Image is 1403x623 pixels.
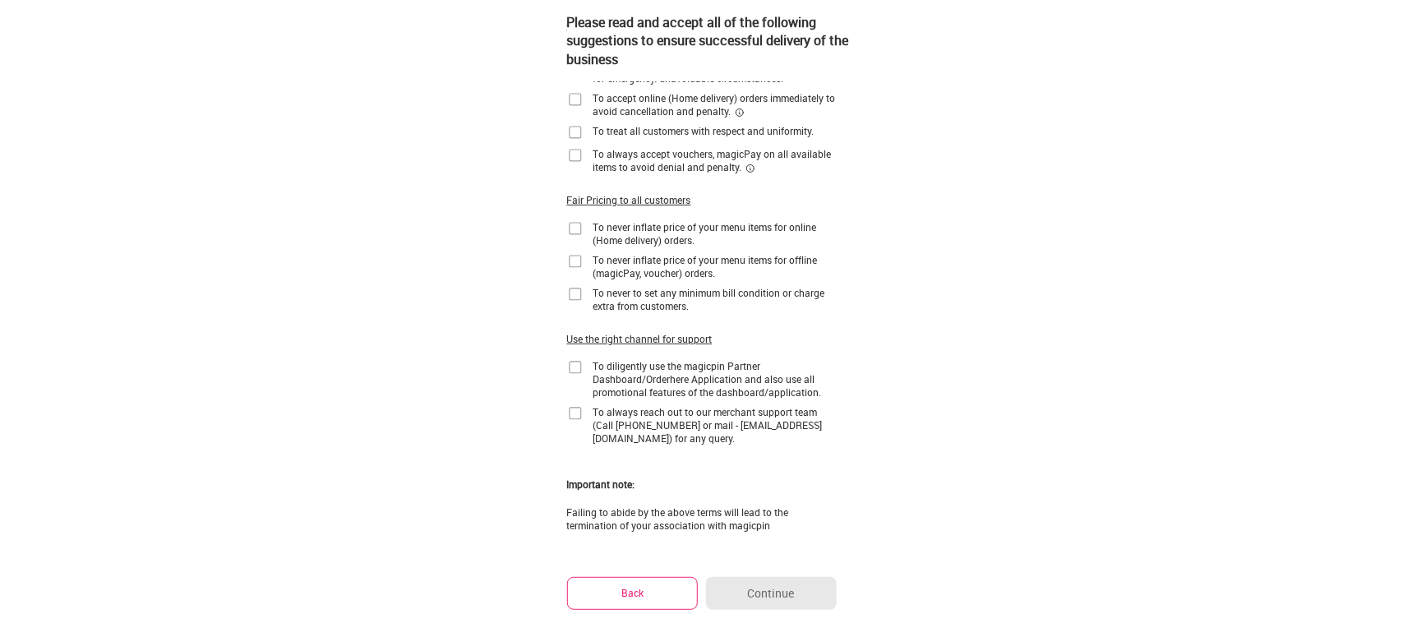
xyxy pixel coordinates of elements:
[567,332,713,346] div: Use the right channel for support
[567,577,699,609] button: Back
[735,108,745,118] img: informationCircleBlack.2195f373.svg
[567,359,584,376] img: home-delivery-unchecked-checkbox-icon.f10e6f61.svg
[593,91,837,118] div: To accept online (Home delivery) orders immediately to avoid cancellation and penalty.
[593,147,837,173] div: To always accept vouchers, magicPay on all available items to avoid denial and penalty.
[593,253,837,279] div: To never inflate price of your menu items for offline (magicPay, voucher) orders.
[567,505,837,532] div: Failing to abide by the above terms will lead to the termination of your association with magicpin
[567,147,584,164] img: home-delivery-unchecked-checkbox-icon.f10e6f61.svg
[593,286,837,312] div: To never to set any minimum bill condition or charge extra from customers.
[567,286,584,302] img: home-delivery-unchecked-checkbox-icon.f10e6f61.svg
[593,124,815,137] div: To treat all customers with respect and uniformity.
[567,124,584,141] img: home-delivery-unchecked-checkbox-icon.f10e6f61.svg
[567,193,691,207] div: Fair Pricing to all customers
[567,91,584,108] img: home-delivery-unchecked-checkbox-icon.f10e6f61.svg
[593,220,837,247] div: To never inflate price of your menu items for online (Home delivery) orders.
[567,253,584,270] img: home-delivery-unchecked-checkbox-icon.f10e6f61.svg
[706,577,836,610] button: Continue
[745,164,755,173] img: informationCircleBlack.2195f373.svg
[567,220,584,237] img: home-delivery-unchecked-checkbox-icon.f10e6f61.svg
[593,405,837,445] div: To always reach out to our merchant support team (Call [PHONE_NUMBER] or mail - [EMAIL_ADDRESS][D...
[567,478,635,491] div: Important note:
[567,405,584,422] img: home-delivery-unchecked-checkbox-icon.f10e6f61.svg
[593,359,837,399] div: To diligently use the magicpin Partner Dashboard/Orderhere Application and also use all promotion...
